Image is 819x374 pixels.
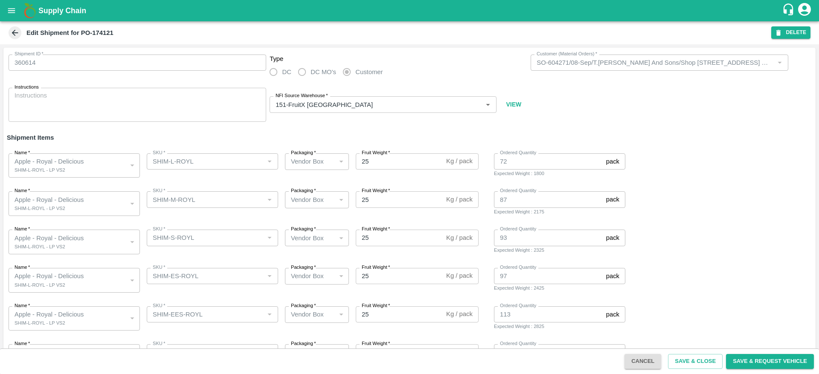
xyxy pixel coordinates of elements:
[494,268,603,284] input: 0.0
[355,67,383,77] span: Customer
[15,51,44,58] label: Shipment ID
[291,348,324,357] p: Vendor Box
[153,226,165,233] label: SKU
[291,195,324,204] p: Vendor Box
[149,156,261,167] input: SKU
[149,309,261,320] input: SKU
[482,99,494,110] button: Open
[153,302,165,309] label: SKU
[356,344,443,360] input: 0.0
[494,322,625,330] div: Expected Weight : 2825
[291,310,324,319] p: Vendor Box
[291,150,316,156] label: Packaging
[311,67,336,77] span: DC MO's
[356,191,443,207] input: 0.0
[15,195,84,204] p: Apple - Royal - Delicious
[272,99,469,110] input: NFI Source Warehouse
[149,232,261,243] input: SKU
[38,6,86,15] b: Supply Chain
[291,226,316,233] label: Packaging
[15,150,30,156] label: Name
[356,268,443,284] input: 0.0
[291,157,324,166] p: Vendor Box
[771,26,810,39] button: DELETE
[726,354,814,369] button: Save & Request Vehicle
[362,226,390,233] label: Fruit Weight
[362,150,390,156] label: Fruit Weight
[606,157,619,166] p: pack
[494,170,625,177] div: Expected Weight : 1800
[15,226,30,233] label: Name
[606,195,619,204] p: pack
[362,302,390,309] label: Fruit Weight
[291,233,324,243] p: Vendor Box
[500,187,536,194] label: Ordered Quantity
[500,226,536,233] label: Ordered Quantity
[7,134,54,141] strong: Shipment Items
[494,208,625,216] div: Expected Weight : 2175
[15,302,30,309] label: Name
[291,187,316,194] label: Packaging
[276,92,328,99] label: NFI Source Warehouse
[494,284,625,292] div: Expected Weight : 2425
[15,281,65,289] div: SHIM-L-ROYL - LP VS2
[15,319,65,327] div: SHIM-L-ROYL - LP VS2
[149,347,261,358] input: SKU
[362,264,390,271] label: Fruit Weight
[291,271,324,281] p: Vendor Box
[15,157,84,166] p: Apple - Royal - Delicious
[362,340,390,347] label: Fruit Weight
[153,340,165,347] label: SKU
[537,51,597,58] label: Customer (Material Orders)
[494,191,603,207] input: 0.0
[494,246,625,254] div: Expected Weight : 2325
[153,264,165,271] label: SKU
[21,2,38,19] img: logo
[15,204,65,212] div: SHIM-L-ROYL - LP VS2
[356,306,443,322] input: 0.0
[356,230,443,246] input: 0.0
[782,3,797,18] div: customer-support
[494,306,603,322] input: 0.0
[2,1,21,20] button: open drawer
[15,348,84,357] p: Apple - Royal - Delicious
[15,264,30,271] label: Name
[291,340,316,347] label: Packaging
[15,187,30,194] label: Name
[15,340,30,347] label: Name
[15,310,84,319] p: Apple - Royal - Delicious
[270,63,527,81] div: recipient_type
[282,67,291,77] span: DC
[606,348,619,357] p: pack
[153,150,165,156] label: SKU
[15,271,84,281] p: Apple - Royal - Delicious
[668,354,723,369] button: Save & Close
[38,5,782,17] a: Supply Chain
[15,233,84,243] p: Apple - Royal - Delicious
[606,271,619,281] p: pack
[149,194,261,205] input: SKU
[624,354,661,369] button: Cancel
[606,310,619,319] p: pack
[291,302,316,309] label: Packaging
[494,344,603,360] input: 0.0
[15,84,39,91] label: Instructions
[9,55,266,71] input: Shipment ID
[362,187,390,194] label: Fruit Weight
[15,166,65,174] div: SHIM-L-ROYL - LP VS2
[500,264,536,271] label: Ordered Quantity
[270,55,283,63] legend: Type
[356,153,443,170] input: 0.0
[149,270,261,282] input: SKU
[494,153,603,170] input: 0.0
[153,187,165,194] label: SKU
[606,233,619,242] p: pack
[500,302,536,309] label: Ordered Quantity
[533,57,772,68] input: Select Material Orders
[15,243,65,250] div: SHIM-L-ROYL - LP VS2
[500,96,527,113] button: VIEW
[797,2,812,20] div: account of current user
[500,150,536,156] label: Ordered Quantity
[291,264,316,271] label: Packaging
[26,29,113,36] b: Edit Shipment for PO-174121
